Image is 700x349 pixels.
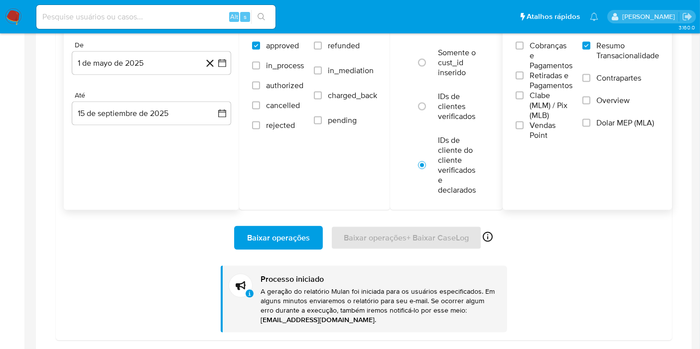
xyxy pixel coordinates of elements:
p: vitoria.caldeira@mercadolivre.com [622,12,679,21]
input: Pesquise usuários ou casos... [36,10,276,23]
span: Atalhos rápidos [527,11,580,22]
button: search-icon [251,10,272,24]
span: s [244,12,247,21]
a: Sair [682,11,693,22]
span: Alt [230,12,238,21]
span: 3.160.0 [679,23,695,31]
a: Notificações [590,12,598,21]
